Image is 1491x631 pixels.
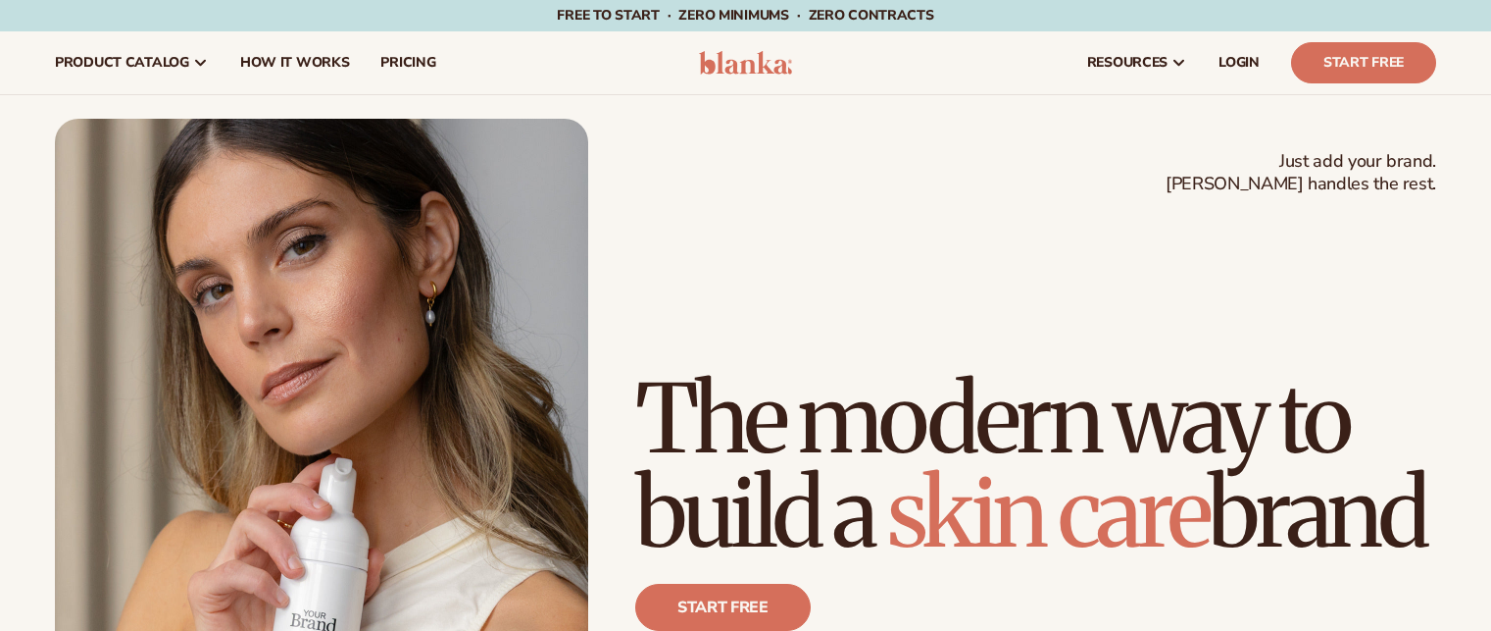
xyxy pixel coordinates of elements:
span: pricing [380,55,435,71]
h1: The modern way to build a brand [635,372,1436,560]
a: How It Works [224,31,366,94]
a: resources [1071,31,1203,94]
span: resources [1087,55,1168,71]
span: How It Works [240,55,350,71]
a: pricing [365,31,451,94]
img: logo [699,51,792,75]
span: skin care [887,454,1209,572]
a: Start Free [1291,42,1436,83]
span: Free to start · ZERO minimums · ZERO contracts [557,6,933,25]
span: product catalog [55,55,189,71]
a: LOGIN [1203,31,1275,94]
a: product catalog [39,31,224,94]
span: LOGIN [1218,55,1260,71]
a: Start free [635,584,811,631]
span: Just add your brand. [PERSON_NAME] handles the rest. [1166,150,1436,196]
